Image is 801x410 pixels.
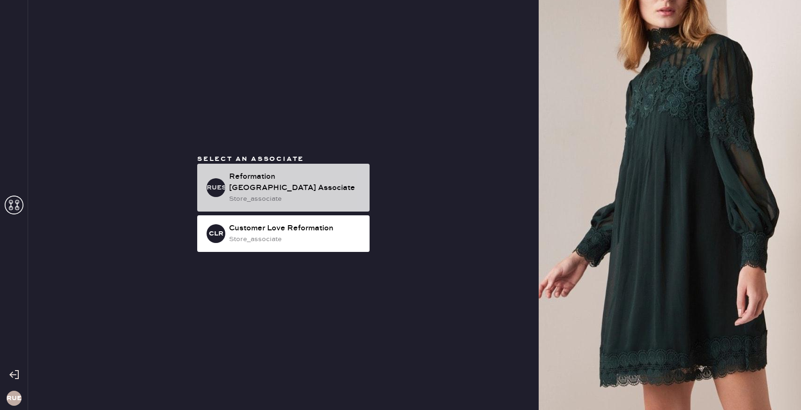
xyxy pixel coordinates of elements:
[207,184,225,191] h3: RUESA
[7,395,22,402] h3: RUES
[229,171,362,194] div: Reformation [GEOGRAPHIC_DATA] Associate
[197,155,304,163] span: Select an associate
[229,223,362,234] div: Customer Love Reformation
[229,234,362,244] div: store_associate
[229,194,362,204] div: store_associate
[209,230,223,237] h3: CLR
